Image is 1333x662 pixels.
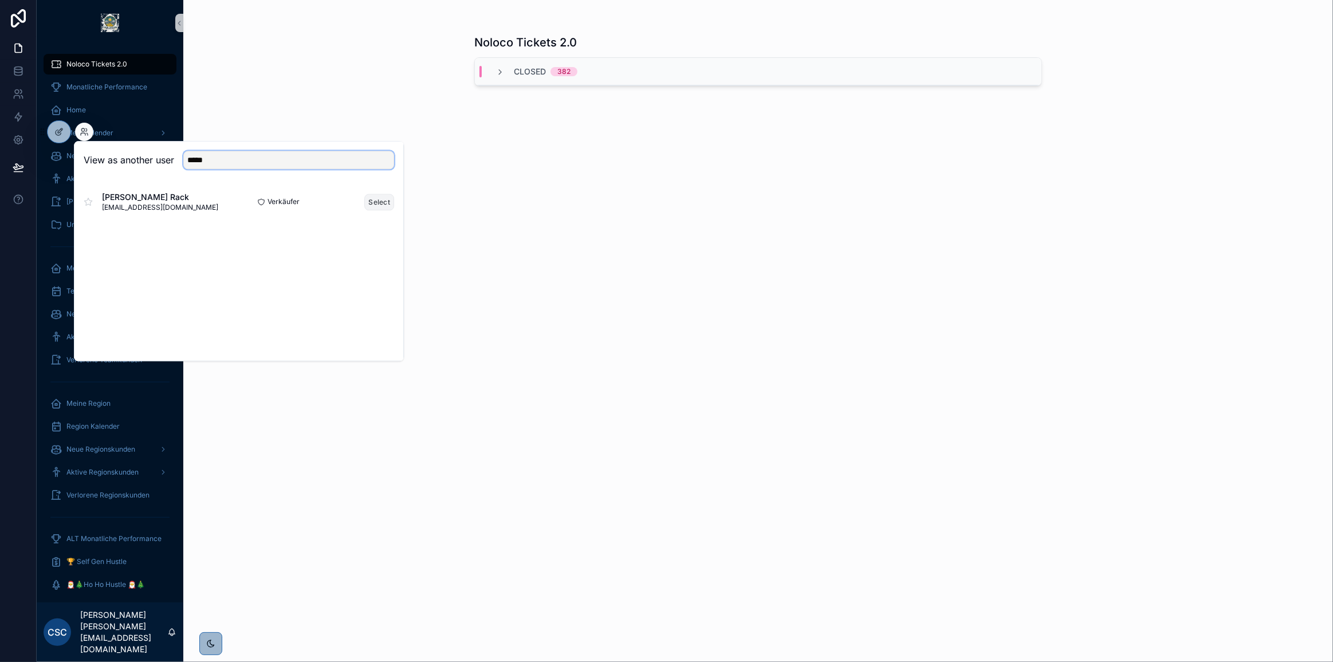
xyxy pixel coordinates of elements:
[66,557,127,566] span: 🏆 Self Gen Hustle
[66,310,128,319] span: Neue Teamkunden
[44,485,176,506] a: Verlorene Regionskunden
[44,77,176,97] a: Monatliche Performance
[66,491,150,500] span: Verlorene Regionskunden
[37,46,183,602] div: scrollable content
[44,54,176,75] a: Noloco Tickets 2.0
[66,332,131,342] span: Aktive Teamkunden
[66,355,142,365] span: Verlorene Teamkunden
[66,105,86,115] span: Home
[66,445,135,454] span: Neue Regionskunden
[44,304,176,324] a: Neue Teamkunden
[66,83,147,92] span: Monatliche Performance
[66,399,111,408] span: Meine Region
[66,197,122,206] span: [PERSON_NAME]
[48,625,67,639] span: CSc
[474,34,577,50] h1: Noloco Tickets 2.0
[44,528,176,549] a: ALT Monatliche Performance
[44,169,176,189] a: Aktive Kunden
[44,281,176,301] a: Team Kalender
[44,191,176,212] a: [PERSON_NAME]
[66,580,145,589] span: 🎅🎄Ho Ho Hustle 🎅🎄
[44,214,176,235] a: Unterlagen
[44,416,176,437] a: Region Kalender
[44,258,176,279] a: Mein Team
[102,191,218,203] span: [PERSON_NAME] Rack
[44,462,176,483] a: Aktive Regionskunden
[66,422,120,431] span: Region Kalender
[66,151,110,160] span: Neue Kunden
[44,574,176,595] a: 🎅🎄Ho Ho Hustle 🎅🎄
[84,153,174,167] h2: View as another user
[102,203,218,212] span: [EMAIL_ADDRESS][DOMAIN_NAME]
[66,534,162,543] span: ALT Monatliche Performance
[44,100,176,120] a: Home
[268,197,300,206] span: Verkäufer
[514,66,546,77] span: Closed
[44,350,176,370] a: Verlorene Teamkunden
[44,327,176,347] a: Aktive Teamkunden
[66,468,139,477] span: Aktive Regionskunden
[66,264,103,273] span: Mein Team
[44,439,176,460] a: Neue Regionskunden
[66,287,116,296] span: Team Kalender
[364,194,394,210] button: Select
[557,67,571,76] div: 382
[80,609,167,655] p: [PERSON_NAME] [PERSON_NAME][EMAIL_ADDRESS][DOMAIN_NAME]
[44,551,176,572] a: 🏆 Self Gen Hustle
[101,14,119,32] img: App logo
[66,60,127,69] span: Noloco Tickets 2.0
[66,220,103,229] span: Unterlagen
[66,174,113,183] span: Aktive Kunden
[44,146,176,166] a: Neue Kunden
[44,123,176,143] a: Mein Kalender
[44,393,176,414] a: Meine Region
